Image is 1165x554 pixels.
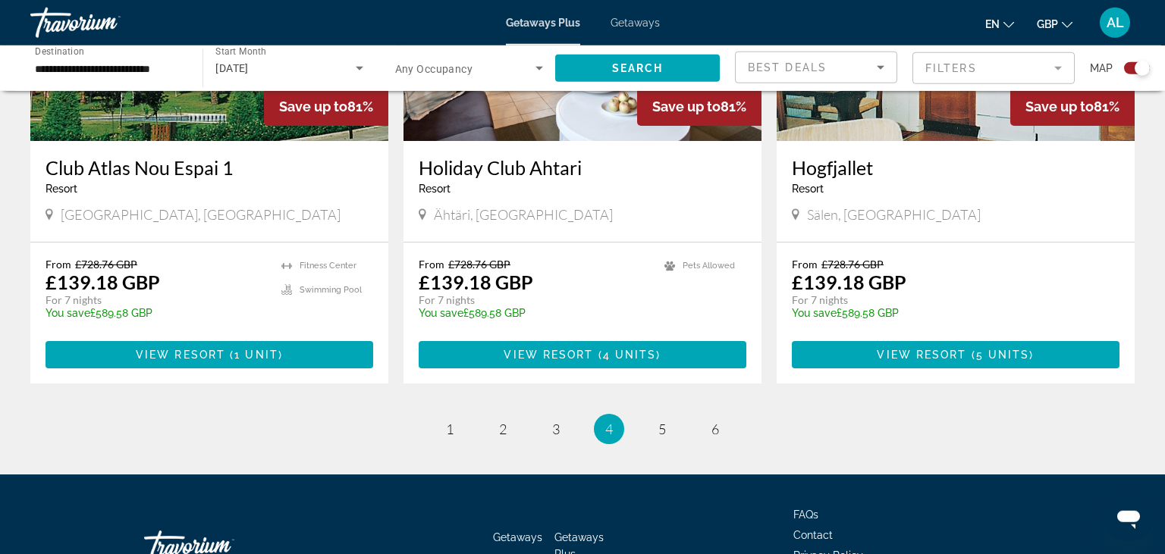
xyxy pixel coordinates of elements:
span: 5 [658,421,666,437]
p: £589.58 GBP [46,307,266,319]
span: View Resort [136,349,225,361]
span: View Resort [877,349,966,361]
iframe: Button to launch messaging window [1104,493,1153,542]
span: £728.76 GBP [821,258,884,271]
span: Save up to [652,99,721,114]
span: Search [612,62,664,74]
span: Start Month [215,47,266,58]
button: User Menu [1095,7,1135,39]
p: £589.58 GBP [792,307,1104,319]
span: Any Occupancy [395,63,473,75]
div: 81% [264,87,388,126]
a: Contact [793,529,833,541]
p: £139.18 GBP [46,271,160,293]
span: Resort [792,183,824,195]
span: You save [419,307,463,319]
p: £589.58 GBP [419,307,649,319]
span: AL [1107,15,1124,30]
span: From [46,258,71,271]
a: Getaways [493,531,542,543]
button: View Resort(1 unit) [46,341,373,368]
span: [GEOGRAPHIC_DATA], [GEOGRAPHIC_DATA] [61,206,341,223]
button: View Resort(5 units) [792,341,1119,368]
span: 1 [446,421,454,437]
span: 2 [499,421,507,437]
span: 3 [552,421,560,437]
span: £728.76 GBP [448,258,510,271]
nav: Pagination [30,414,1135,444]
span: Save up to [1025,99,1094,114]
span: Map [1090,58,1113,79]
span: GBP [1037,18,1058,30]
span: From [792,258,818,271]
span: Fitness Center [300,261,356,271]
span: You save [46,307,90,319]
span: 5 units [976,349,1030,361]
span: Pets Allowed [683,261,735,271]
button: Change language [985,13,1014,35]
span: Resort [419,183,451,195]
span: Sälen, [GEOGRAPHIC_DATA] [807,206,981,223]
button: Search [555,55,720,82]
span: Save up to [279,99,347,114]
a: Holiday Club Ahtari [419,156,746,179]
mat-select: Sort by [748,58,884,77]
span: 6 [711,421,719,437]
button: View Resort(4 units) [419,341,746,368]
span: You save [792,307,837,319]
span: View Resort [504,349,593,361]
div: 81% [1010,87,1135,126]
div: 81% [637,87,761,126]
span: ( ) [967,349,1035,361]
span: ( ) [225,349,283,361]
span: en [985,18,1000,30]
a: FAQs [793,509,818,521]
span: ( ) [594,349,661,361]
a: Getaways [611,17,660,29]
span: Ähtäri, [GEOGRAPHIC_DATA] [434,206,613,223]
span: From [419,258,444,271]
p: For 7 nights [419,293,649,307]
a: Getaways Plus [506,17,580,29]
span: Destination [35,46,84,57]
p: £139.18 GBP [792,271,906,293]
a: Travorium [30,3,182,42]
p: For 7 nights [792,293,1104,307]
span: 1 unit [234,349,278,361]
button: Filter [912,52,1075,85]
p: £139.18 GBP [419,271,533,293]
a: Club Atlas Nou Espai 1 [46,156,373,179]
span: Best Deals [748,61,827,74]
span: 4 units [603,349,657,361]
span: [DATE] [215,62,249,74]
span: Resort [46,183,77,195]
span: £728.76 GBP [75,258,137,271]
span: 4 [605,421,613,437]
button: Change currency [1037,13,1072,35]
span: Swimming Pool [300,285,362,295]
p: For 7 nights [46,293,266,307]
a: Hogfjallet [792,156,1119,179]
